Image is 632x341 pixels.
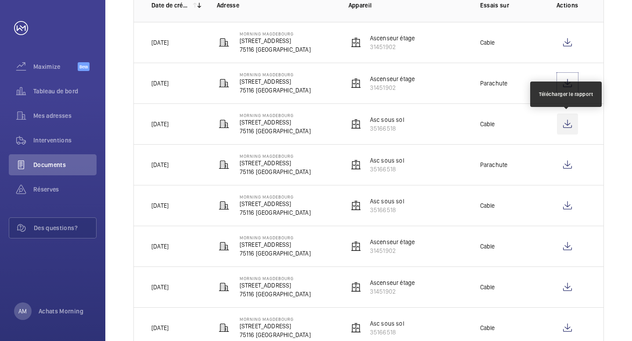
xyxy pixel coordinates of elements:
img: elevator.svg [351,78,361,89]
p: Cable [480,120,495,128]
span: Des questions? [34,224,96,232]
p: 31451902 [370,287,415,296]
p: Ascenseur étage [370,238,415,246]
p: AM [18,307,27,316]
p: Morning Magdebourg [240,276,311,281]
span: Réserves [33,185,97,194]
p: 75116 [GEOGRAPHIC_DATA] [240,290,311,298]
p: Morning Magdebourg [240,31,311,36]
img: elevator.svg [351,37,361,48]
p: Adresse [217,1,334,10]
img: elevator.svg [351,282,361,292]
p: 35166518 [370,165,404,174]
p: [STREET_ADDRESS] [240,159,311,167]
p: Essais sur [480,1,535,10]
p: Morning Magdebourg [240,235,311,240]
p: 35166518 [370,124,404,133]
p: Asc sous sol [370,115,404,124]
div: Télécharger le rapport [539,90,593,98]
p: [DATE] [151,120,169,128]
p: [STREET_ADDRESS] [240,281,311,290]
p: Morning Magdebourg [240,72,311,77]
span: Maximize [33,62,78,71]
p: [DATE] [151,283,169,291]
p: 75116 [GEOGRAPHIC_DATA] [240,249,311,258]
span: Mes adresses [33,111,97,120]
img: elevator.svg [351,200,361,211]
p: Actions [549,1,586,10]
p: Cable [480,201,495,210]
p: Cable [480,242,495,251]
p: [STREET_ADDRESS] [240,322,311,330]
img: elevator.svg [351,241,361,252]
img: elevator.svg [351,119,361,129]
p: [DATE] [151,242,169,251]
p: Cable [480,283,495,291]
span: Interventions [33,136,97,145]
img: elevator.svg [351,323,361,333]
p: Date de création [151,1,190,10]
p: Ascenseur étage [370,75,415,83]
p: 75116 [GEOGRAPHIC_DATA] [240,208,311,217]
p: 35166518 [370,206,404,214]
p: Asc sous sol [370,319,404,328]
p: Morning Magdebourg [240,153,311,159]
p: 75116 [GEOGRAPHIC_DATA] [240,86,311,95]
p: Parachute [480,79,508,88]
p: Parachute [480,160,508,169]
span: Beta [78,62,90,71]
p: 75116 [GEOGRAPHIC_DATA] [240,45,311,54]
p: Morning Magdebourg [240,316,311,322]
p: [DATE] [151,38,169,47]
p: Cable [480,323,495,332]
p: 75116 [GEOGRAPHIC_DATA] [240,127,311,135]
p: [STREET_ADDRESS] [240,118,311,127]
p: Ascenseur étage [370,278,415,287]
p: [DATE] [151,79,169,88]
p: 75116 [GEOGRAPHIC_DATA] [240,330,311,339]
p: 31451902 [370,43,415,51]
p: 75116 [GEOGRAPHIC_DATA] [240,167,311,176]
p: Asc sous sol [370,197,404,206]
p: [DATE] [151,201,169,210]
p: Cable [480,38,495,47]
p: [DATE] [151,160,169,169]
p: [STREET_ADDRESS] [240,77,311,86]
p: Morning Magdebourg [240,113,311,118]
p: Morning Magdebourg [240,194,311,199]
p: [STREET_ADDRESS] [240,240,311,249]
p: Achats Morning [39,307,83,316]
p: 35166518 [370,328,404,337]
span: Documents [33,160,97,169]
p: 31451902 [370,83,415,92]
p: Ascenseur étage [370,34,415,43]
p: [STREET_ADDRESS] [240,36,311,45]
p: 31451902 [370,246,415,255]
span: Tableau de bord [33,87,97,96]
p: Appareil [348,1,466,10]
p: [DATE] [151,323,169,332]
img: elevator.svg [351,160,361,170]
p: [STREET_ADDRESS] [240,199,311,208]
p: Asc sous sol [370,156,404,165]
